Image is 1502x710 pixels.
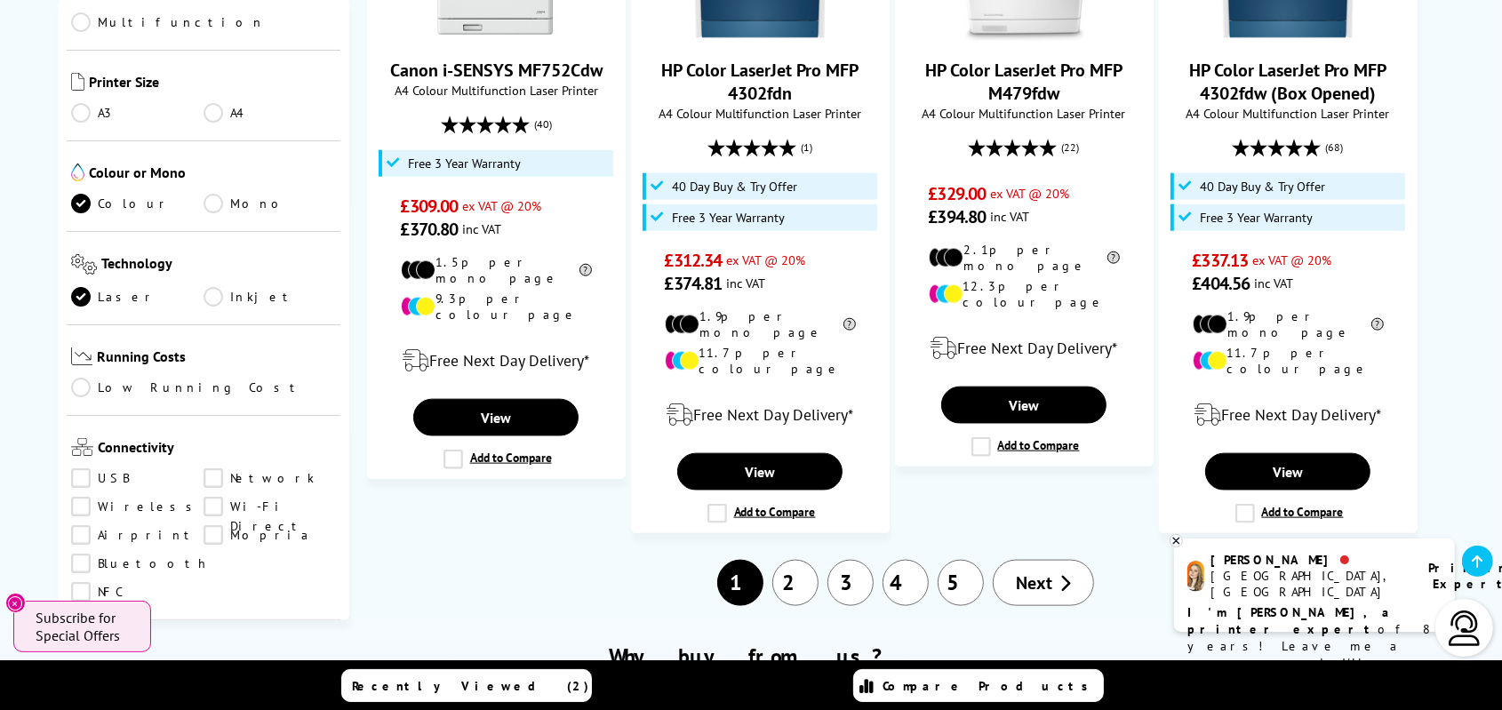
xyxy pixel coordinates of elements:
a: Bluetooth [71,554,210,573]
li: 1.5p per mono page [401,254,592,286]
a: Wi-Fi Direct [204,497,336,516]
a: 2 [772,560,819,606]
li: 11.7p per colour page [665,345,856,377]
li: 9.3p per colour page [401,291,592,323]
span: (68) [1326,131,1344,164]
span: 40 Day Buy & Try Offer [1200,179,1325,194]
span: inc VAT [1254,275,1293,291]
a: View [677,453,843,491]
img: amy-livechat.png [1187,561,1204,592]
a: Next [993,560,1094,606]
span: Recently Viewed (2) [353,678,590,694]
span: ex VAT @ 20% [726,251,805,268]
label: Add to Compare [1235,504,1344,523]
a: View [1205,453,1370,491]
span: Free 3 Year Warranty [408,156,521,171]
h2: Why buy from us? [85,642,1418,670]
a: View [941,387,1107,424]
span: (22) [1062,131,1080,164]
img: user-headset-light.svg [1447,610,1482,646]
a: Network [204,468,336,488]
a: A4 [204,103,336,123]
li: 1.9p per mono page [1193,308,1384,340]
a: Airprint [71,525,204,545]
span: A4 Colour Multifunction Laser Printer [641,105,880,122]
a: Canon i-SENSYS MF752Cdw [390,59,603,82]
span: A4 Colour Multifunction Laser Printer [905,105,1144,122]
span: Free 3 Year Warranty [672,211,785,225]
span: (40) [534,108,552,141]
a: USB [71,468,204,488]
a: HP Color LaserJet Pro MFP 4302fdn [693,27,827,44]
li: 11.7p per colour page [1193,345,1384,377]
span: £374.81 [665,272,723,295]
a: Low Running Cost [71,378,336,397]
b: I'm [PERSON_NAME], a printer expert [1187,604,1394,637]
span: £337.13 [1193,249,1249,272]
img: Connectivity [71,438,93,456]
span: ex VAT @ 20% [1252,251,1331,268]
span: 40 Day Buy & Try Offer [672,179,797,194]
span: Subscribe for Special Offers [36,609,133,644]
span: Free 3 Year Warranty [1200,211,1313,225]
label: Add to Compare [971,437,1080,457]
label: Add to Compare [707,504,816,523]
a: Mopria [204,525,336,545]
label: Add to Compare [443,450,552,469]
span: £312.34 [665,249,723,272]
a: HP Color LaserJet Pro MFP M479fdw [957,27,1091,44]
a: HP Color LaserJet Pro MFP 4302fdw (Box Opened) [1189,59,1386,105]
a: Multifunction [71,12,265,32]
span: Connectivity [98,438,336,459]
a: HP Color LaserJet Pro MFP 4302fdn [661,59,859,105]
a: 5 [938,560,984,606]
div: modal_delivery [1169,390,1408,440]
span: Compare Products [883,678,1098,694]
a: Inkjet [204,287,336,307]
span: Colour or Mono [89,164,336,185]
span: ex VAT @ 20% [462,197,541,214]
span: inc VAT [726,275,765,291]
span: A4 Colour Multifunction Laser Printer [377,82,616,99]
span: £370.80 [401,218,459,241]
a: Wireless [71,497,204,516]
img: Printer Size [71,73,84,91]
span: £404.56 [1193,272,1250,295]
a: 3 [827,560,874,606]
a: Recently Viewed (2) [341,669,592,702]
a: 4 [883,560,929,606]
div: modal_delivery [377,336,616,386]
div: [GEOGRAPHIC_DATA], [GEOGRAPHIC_DATA] [1211,568,1406,600]
li: 2.1p per mono page [929,242,1120,274]
a: View [413,399,579,436]
a: NFC [71,582,204,602]
img: Running Costs [71,347,92,366]
div: modal_delivery [905,323,1144,373]
div: modal_delivery [641,390,880,440]
span: £309.00 [401,195,459,218]
span: (1) [801,131,812,164]
li: 1.9p per mono page [665,308,856,340]
li: 12.3p per colour page [929,278,1120,310]
span: inc VAT [990,208,1029,225]
p: of 8 years! Leave me a message and I'll respond ASAP [1187,604,1442,689]
button: Close [5,593,26,613]
span: Running Costs [97,347,336,370]
a: A3 [71,103,204,123]
span: £329.00 [929,182,987,205]
span: Technology [101,254,336,278]
a: Laser [71,287,204,307]
span: £394.80 [929,205,987,228]
div: [PERSON_NAME] [1211,552,1406,568]
span: ex VAT @ 20% [990,185,1069,202]
img: Technology [71,254,97,275]
span: inc VAT [462,220,501,237]
a: Mono [204,194,336,213]
span: Printer Size [89,73,336,94]
a: HP Color LaserJet Pro MFP 4302fdw (Box Opened) [1221,27,1354,44]
img: Colour or Mono [71,164,84,181]
a: HP Color LaserJet Pro MFP M479fdw [925,59,1123,105]
a: Colour [71,194,204,213]
a: Canon i-SENSYS MF752Cdw [429,27,563,44]
a: Compare Products [853,669,1104,702]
